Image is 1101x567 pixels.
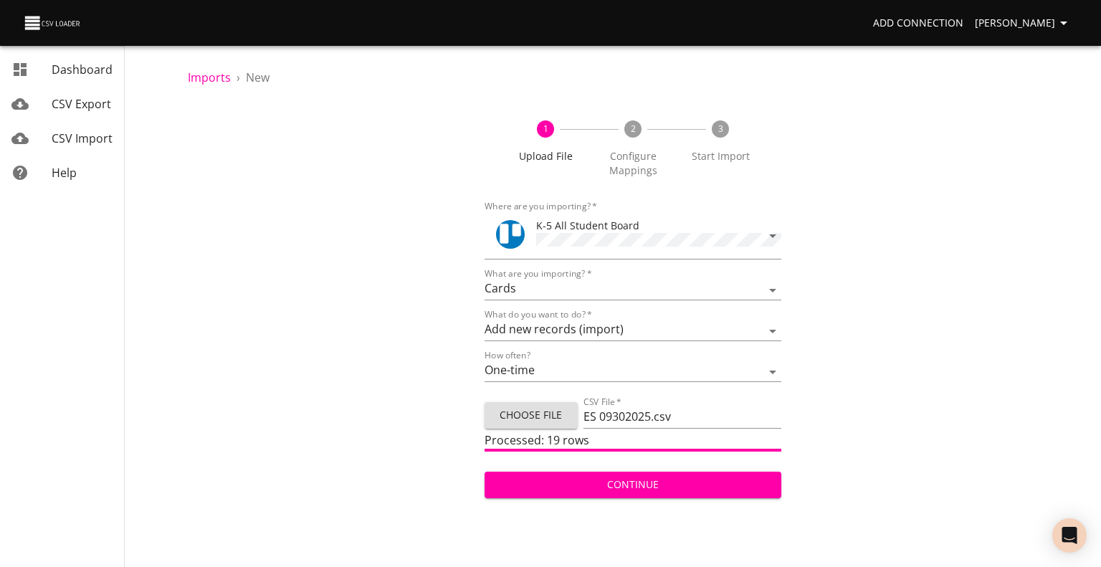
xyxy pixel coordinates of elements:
span: Upload File [507,149,583,163]
li: › [237,69,240,86]
span: Start Import [682,149,758,163]
text: 2 [631,123,636,135]
label: Where are you importing? [485,202,597,211]
div: ToolK-5 All Student Board [485,212,781,259]
button: [PERSON_NAME] [969,10,1078,37]
span: Choose File [496,406,566,424]
a: Add Connection [867,10,969,37]
span: [PERSON_NAME] [975,14,1072,32]
div: Tool [496,220,525,249]
span: Configure Mappings [595,149,671,178]
span: Help [52,165,77,181]
button: Continue [485,472,781,498]
a: Imports [188,70,231,85]
label: CSV File [583,398,621,406]
label: How often? [485,351,530,360]
text: 1 [543,123,548,135]
button: Choose File [485,402,578,429]
img: Trello [496,220,525,249]
div: Open Intercom Messenger [1052,518,1087,553]
label: What do you want to do? [485,310,592,319]
span: CSV Export [52,96,111,112]
span: Dashboard [52,62,113,77]
text: 3 [718,123,723,135]
img: CSV Loader [23,13,83,33]
span: K-5 All Student Board [536,219,639,232]
label: What are you importing? [485,270,591,278]
span: Continue [496,476,770,494]
span: New [246,70,270,85]
span: Processed: 19 rows [485,432,589,448]
span: Add Connection [873,14,963,32]
span: CSV Import [52,130,113,146]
